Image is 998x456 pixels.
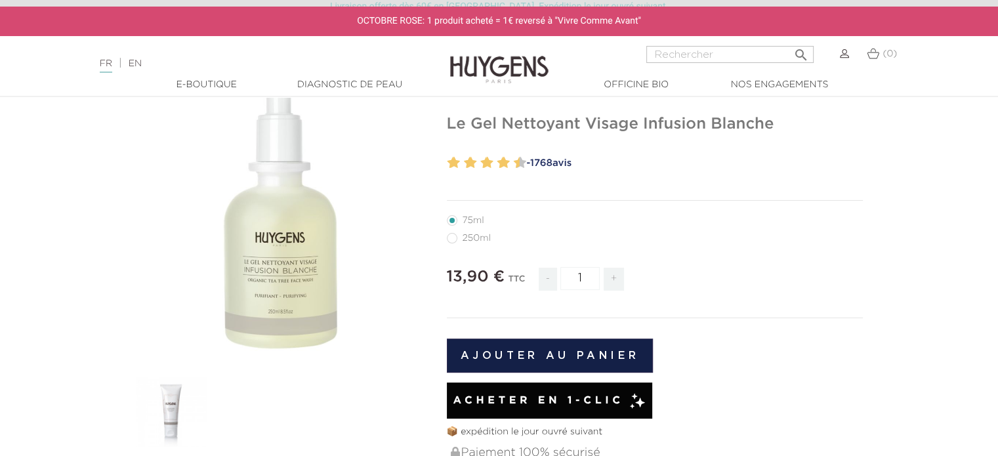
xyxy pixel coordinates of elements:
label: 2 [450,154,460,173]
img: Le Gel Nettoyant Visage Infusion Blanche 75ml [135,375,208,448]
img: Huygens [450,35,549,85]
input: Quantité [560,267,600,290]
a: Officine Bio [571,78,702,92]
label: 6 [484,154,493,173]
label: 75ml [447,215,500,226]
a: Diagnostic de peau [284,78,415,92]
input: Rechercher [646,46,814,63]
a: EN [129,59,142,68]
span: + [604,268,625,291]
a: FR [100,59,112,73]
label: 10 [516,154,526,173]
a: E-Boutique [141,78,272,92]
span: 13,90 € [447,269,505,285]
span: 1768 [530,158,552,168]
p: 📦 expédition le jour ouvré suivant [447,425,863,439]
span: - [539,268,557,291]
div: TTC [508,265,525,301]
label: 5 [478,154,482,173]
button:  [789,42,812,60]
label: 7 [494,154,499,173]
span: (0) [883,49,897,58]
i:  [793,43,808,59]
button: Ajouter au panier [447,339,654,373]
h1: Le Gel Nettoyant Visage Infusion Blanche [447,115,863,134]
label: 8 [500,154,510,173]
label: 250ml [447,233,507,243]
label: 1 [445,154,449,173]
label: 3 [461,154,466,173]
div: | [93,56,406,72]
label: 4 [467,154,476,173]
a: -1768avis [522,154,863,173]
label: 9 [511,154,516,173]
a: Nos engagements [714,78,845,92]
